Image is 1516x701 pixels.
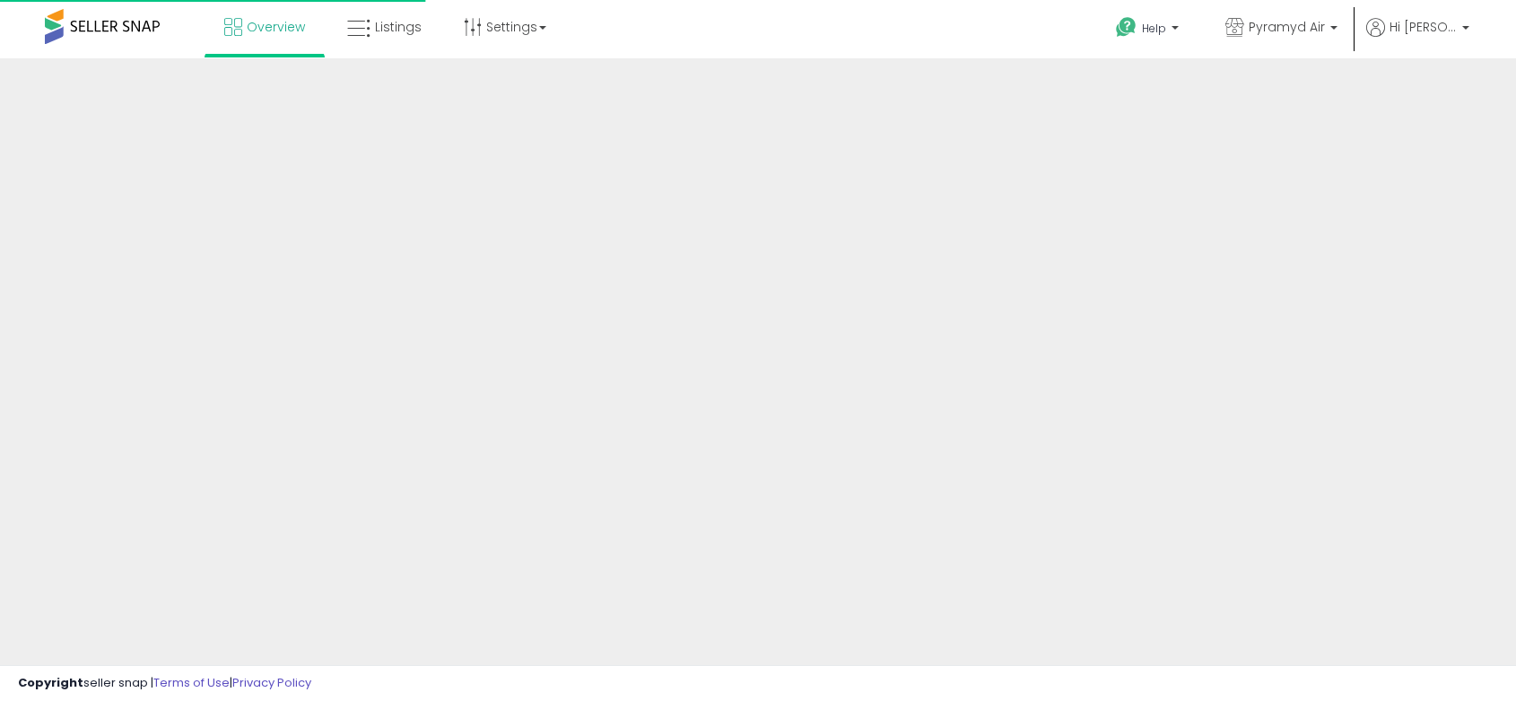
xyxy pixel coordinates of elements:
div: seller snap | | [18,675,311,692]
i: Get Help [1115,16,1137,39]
span: Overview [247,18,305,36]
span: Hi [PERSON_NAME] [1390,18,1457,36]
span: Pyramyd Air [1249,18,1325,36]
a: Help [1102,3,1197,58]
strong: Copyright [18,674,83,691]
a: Privacy Policy [232,674,311,691]
a: Terms of Use [153,674,230,691]
span: Listings [375,18,422,36]
span: Help [1142,21,1166,36]
a: Hi [PERSON_NAME] [1366,18,1469,58]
